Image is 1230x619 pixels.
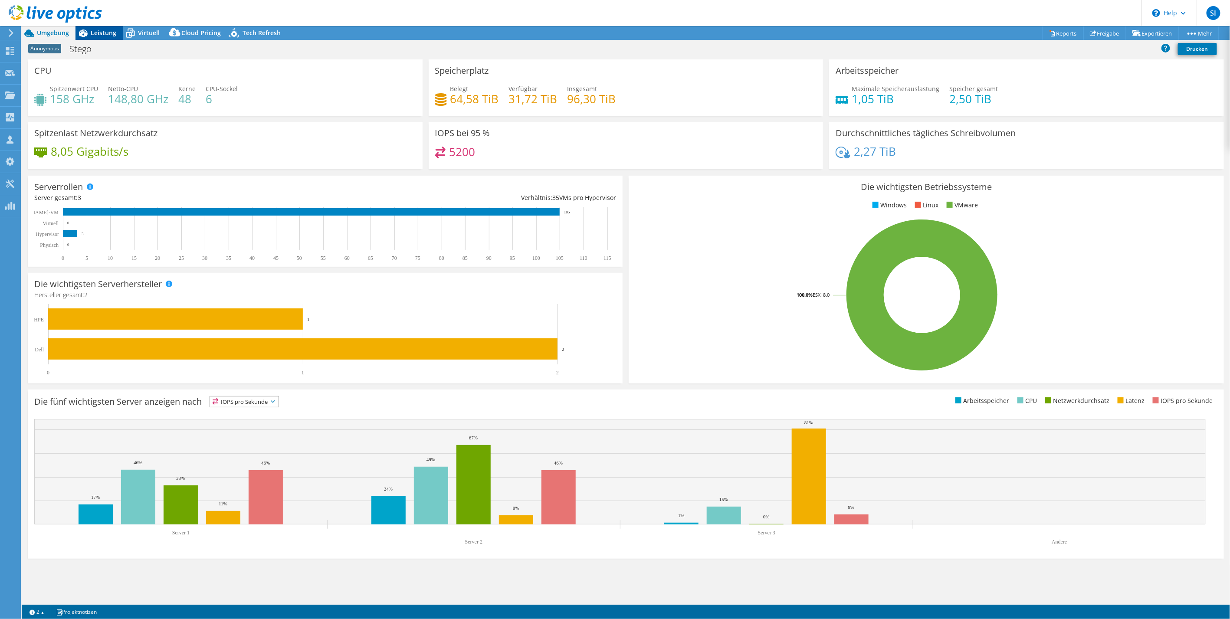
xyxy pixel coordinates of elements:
[678,513,685,518] text: 1%
[172,530,190,536] text: Server 1
[78,193,81,202] span: 3
[1178,43,1217,55] a: Drucken
[131,255,137,261] text: 15
[719,497,728,502] text: 15%
[913,200,939,210] li: Linux
[945,200,978,210] li: VMware
[564,210,570,214] text: 105
[415,255,420,261] text: 75
[50,85,98,93] span: Spitzenwert CPU
[854,147,896,156] h4: 2,27 TiB
[179,255,184,261] text: 25
[219,501,227,506] text: 11%
[91,495,100,500] text: 17%
[178,85,196,93] span: Kerne
[465,539,482,545] text: Server 2
[552,193,559,202] span: 35
[34,66,52,75] h3: CPU
[439,255,444,261] text: 80
[108,85,138,93] span: Netto-CPU
[34,279,162,289] h3: Die wichtigsten Serverhersteller
[384,486,393,491] text: 24%
[37,29,69,37] span: Umgebung
[62,255,64,261] text: 0
[635,182,1217,192] h3: Die wichtigsten Betriebssysteme
[462,255,468,261] text: 85
[450,85,469,93] span: Belegt
[1152,9,1160,17] svg: \n
[67,221,69,225] text: 0
[567,85,597,93] span: Insgesamt
[138,29,160,37] span: Virtuell
[50,606,103,617] a: Projektnotizen
[1015,396,1037,406] li: CPU
[226,255,231,261] text: 35
[532,255,540,261] text: 100
[36,231,59,237] text: Hypervisor
[953,396,1010,406] li: Arbeitsspeicher
[435,128,490,138] h3: IOPS bei 95 %
[392,255,397,261] text: 70
[43,220,59,226] text: Virtuell
[510,255,515,261] text: 95
[797,291,813,298] tspan: 100.0%
[556,370,559,376] text: 2
[261,460,270,465] text: 46%
[870,200,907,210] li: Windows
[449,147,475,157] h4: 5200
[836,66,899,75] h3: Arbeitsspeicher
[297,255,302,261] text: 50
[556,255,564,261] text: 105
[1207,6,1220,20] span: SI
[435,66,489,75] h3: Speicherplatz
[513,505,519,511] text: 8%
[1043,396,1110,406] li: Netzwerkdurchsatz
[206,85,238,93] span: CPU-Sockel
[28,44,61,53] span: Anonymous
[763,514,770,519] text: 0%
[368,255,373,261] text: 65
[85,255,88,261] text: 5
[155,255,160,261] text: 20
[562,347,564,352] text: 2
[1083,26,1126,40] a: Freigabe
[1151,396,1213,406] li: IOPS pro Sekunde
[108,255,113,261] text: 10
[949,94,998,104] h4: 2,50 TiB
[580,255,587,261] text: 110
[176,475,185,481] text: 33%
[91,29,116,37] span: Leistung
[450,94,499,104] h4: 64,58 TiB
[509,94,558,104] h4: 31,72 TiB
[509,85,538,93] span: Verfügbar
[181,29,221,37] span: Cloud Pricing
[35,347,44,353] text: Dell
[243,29,281,37] span: Tech Refresh
[67,242,69,247] text: 0
[426,457,435,462] text: 49%
[813,291,830,298] tspan: ESXi 8.0
[47,370,49,376] text: 0
[134,460,142,465] text: 46%
[34,290,616,300] h4: Hersteller gesamt:
[273,255,279,261] text: 45
[23,606,50,617] a: 2
[66,44,105,54] h1: Stego
[178,94,196,104] h4: 48
[1179,26,1219,40] a: Mehr
[469,435,478,440] text: 67%
[34,317,44,323] text: HPE
[486,255,492,261] text: 90
[307,317,310,322] text: 1
[202,255,207,261] text: 30
[1115,396,1145,406] li: Latenz
[249,255,255,261] text: 40
[206,94,238,104] h4: 6
[51,147,128,156] h4: 8,05 Gigabits/s
[1052,539,1067,545] text: Andere
[604,255,611,261] text: 115
[108,94,168,104] h4: 148,80 GHz
[852,94,939,104] h4: 1,05 TiB
[50,94,98,104] h4: 158 GHz
[40,242,59,248] text: Physisch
